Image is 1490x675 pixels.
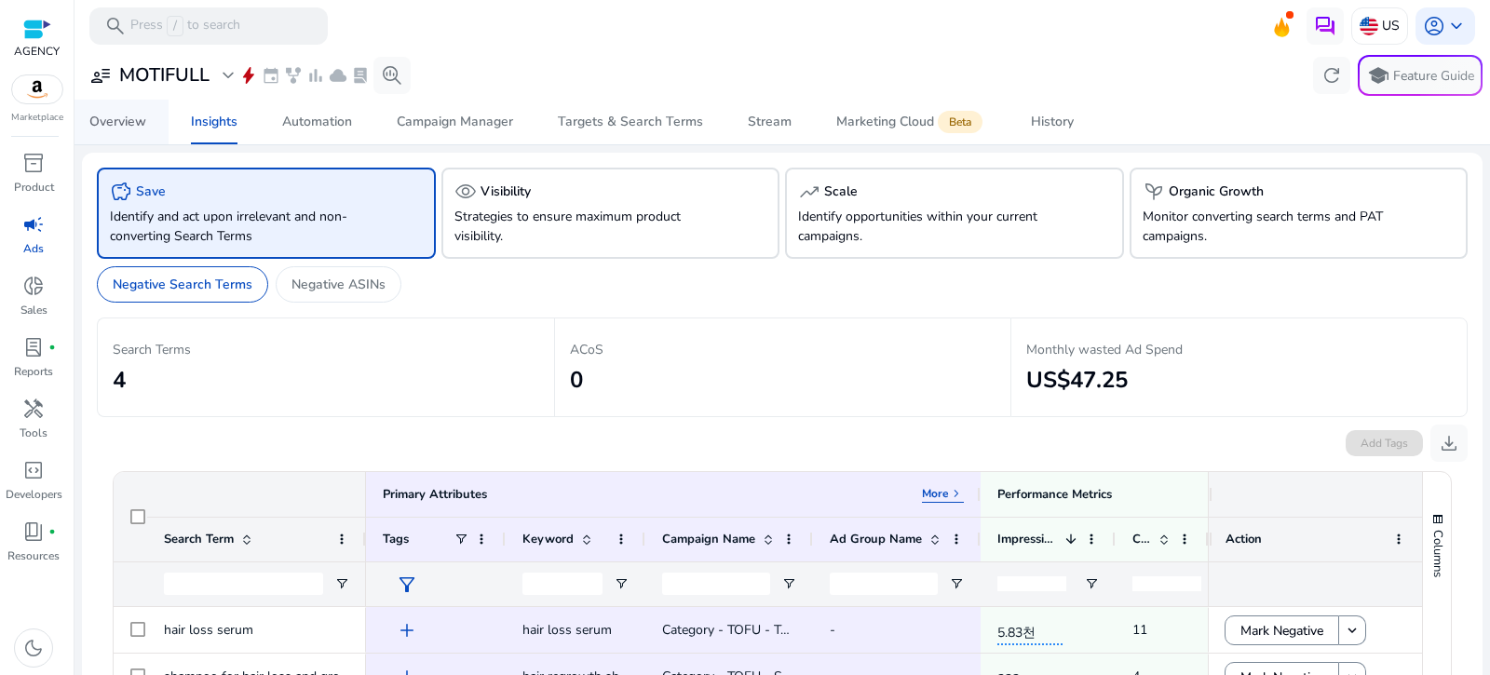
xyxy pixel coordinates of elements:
[997,614,1063,645] span: 5.83천
[481,184,531,200] h5: Visibility
[798,207,1059,246] p: Identify opportunities within your current campaigns.
[239,66,258,85] span: bolt
[1169,184,1264,200] h5: Organic Growth
[20,302,47,318] p: Sales
[836,115,986,129] div: Marketing Cloud
[1429,530,1446,577] span: Columns
[662,573,770,595] input: Campaign Name Filter Input
[662,531,755,547] span: Campaign Name
[949,486,964,501] span: keyboard_arrow_right
[329,66,347,85] span: cloud
[262,66,280,85] span: event
[110,207,371,246] p: Identify and act upon irrelevant and non-converting Search Terms
[291,275,386,294] p: Negative ASINs
[938,111,982,133] span: Beta
[22,336,45,358] span: lab_profile
[1132,611,1147,649] p: 11
[191,115,237,128] div: Insights
[454,207,715,246] p: Strategies to ensure maximum product visibility.
[614,576,629,591] button: Open Filter Menu
[570,340,996,359] p: ACoS
[22,213,45,236] span: campaign
[217,64,239,87] span: expand_more
[1367,64,1389,87] span: school
[130,16,240,36] p: Press to search
[89,64,112,87] span: user_attributes
[949,576,964,591] button: Open Filter Menu
[22,152,45,174] span: inventory_2
[383,486,487,503] div: Primary Attributes
[830,573,938,595] input: Ad Group Name Filter Input
[22,275,45,297] span: donut_small
[1132,531,1151,547] span: Clicks
[922,486,949,501] p: More
[1226,531,1262,547] span: Action
[113,367,539,394] h2: 4
[119,64,210,87] h3: MOTIFULL
[830,531,922,547] span: Ad Group Name
[748,115,792,128] div: Stream
[1143,207,1403,246] p: Monitor converting search terms and PAT campaigns.
[396,574,418,596] span: filter_alt
[1084,576,1099,591] button: Open Filter Menu
[22,398,45,420] span: handyman
[781,576,796,591] button: Open Filter Menu
[558,115,703,128] div: Targets & Search Terms
[110,181,132,203] span: savings
[48,344,56,351] span: fiber_manual_record
[1240,612,1323,650] span: Mark Negative
[830,621,835,639] span: -
[522,531,574,547] span: Keyword
[1382,9,1400,42] p: US
[373,57,411,94] button: search_insights
[1445,15,1468,37] span: keyboard_arrow_down
[1344,622,1361,639] mat-icon: keyboard_arrow_down
[14,363,53,380] p: Reports
[20,425,47,441] p: Tools
[662,621,1141,639] span: Category - TOFU - Tonic 15ml - SB Video - Phrase - Hair Growth Serum (Mid Vol)
[381,64,403,87] span: search_insights
[1321,64,1343,87] span: refresh
[14,179,54,196] p: Product
[22,459,45,481] span: code_blocks
[1313,57,1350,94] button: refresh
[164,531,234,547] span: Search Term
[6,486,62,503] p: Developers
[1423,15,1445,37] span: account_circle
[89,115,146,128] div: Overview
[798,181,820,203] span: trending_up
[522,573,603,595] input: Keyword Filter Input
[1026,340,1452,359] p: Monthly wasted Ad Spend
[824,184,858,200] h5: Scale
[351,66,370,85] span: lab_profile
[1438,432,1460,454] span: download
[334,576,349,591] button: Open Filter Menu
[284,66,303,85] span: family_history
[997,531,1058,547] span: Impressions
[522,621,612,639] span: hair loss serum
[136,184,166,200] h5: Save
[570,367,996,394] h2: 0
[14,43,60,60] p: AGENCY
[12,75,62,103] img: amazon.svg
[1393,67,1474,86] p: Feature Guide
[22,520,45,543] span: book_4
[7,547,60,564] p: Resources
[306,66,325,85] span: bar_chart
[11,111,63,125] p: Marketplace
[104,15,127,37] span: search
[1143,181,1165,203] span: psychiatry
[167,16,183,36] span: /
[113,340,539,359] p: Search Terms
[1358,55,1483,96] button: schoolFeature Guide
[23,240,44,257] p: Ads
[164,621,253,639] span: hair loss serum
[454,181,477,203] span: visibility
[1031,115,1074,128] div: History
[48,528,56,535] span: fiber_manual_record
[164,573,323,595] input: Search Term Filter Input
[383,531,409,547] span: Tags
[396,619,418,641] span: add
[1026,367,1452,394] h2: US$47.25
[1225,615,1339,645] button: Mark Negative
